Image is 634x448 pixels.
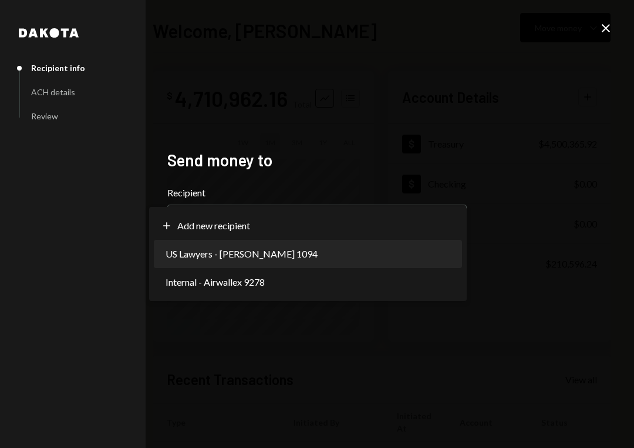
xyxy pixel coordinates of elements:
[167,205,467,238] button: Recipient
[167,149,467,172] h2: Send money to
[177,219,250,233] span: Add new recipient
[166,247,318,261] span: US Lawyers - [PERSON_NAME] 1094
[31,63,85,73] div: Recipient info
[167,186,467,200] label: Recipient
[166,275,265,289] span: Internal - Airwallex 9278
[31,111,58,121] div: Review
[31,87,75,97] div: ACH details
